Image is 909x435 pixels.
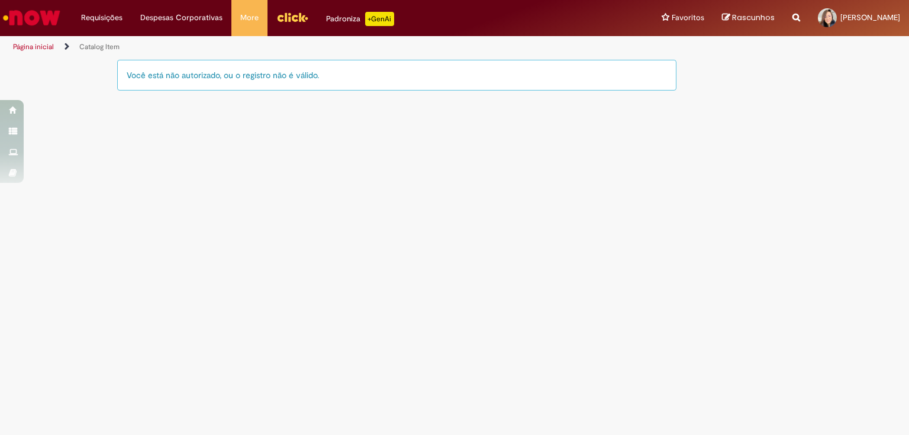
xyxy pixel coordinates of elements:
[13,42,54,51] a: Página inicial
[840,12,900,22] span: [PERSON_NAME]
[1,6,62,30] img: ServiceNow
[117,60,676,91] div: Você está não autorizado, ou o registro não é válido.
[79,42,120,51] a: Catalog Item
[240,12,259,24] span: More
[140,12,223,24] span: Despesas Corporativas
[365,12,394,26] p: +GenAi
[732,12,775,23] span: Rascunhos
[9,36,597,58] ul: Trilhas de página
[326,12,394,26] div: Padroniza
[81,12,123,24] span: Requisições
[276,8,308,26] img: click_logo_yellow_360x200.png
[722,12,775,24] a: Rascunhos
[672,12,704,24] span: Favoritos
